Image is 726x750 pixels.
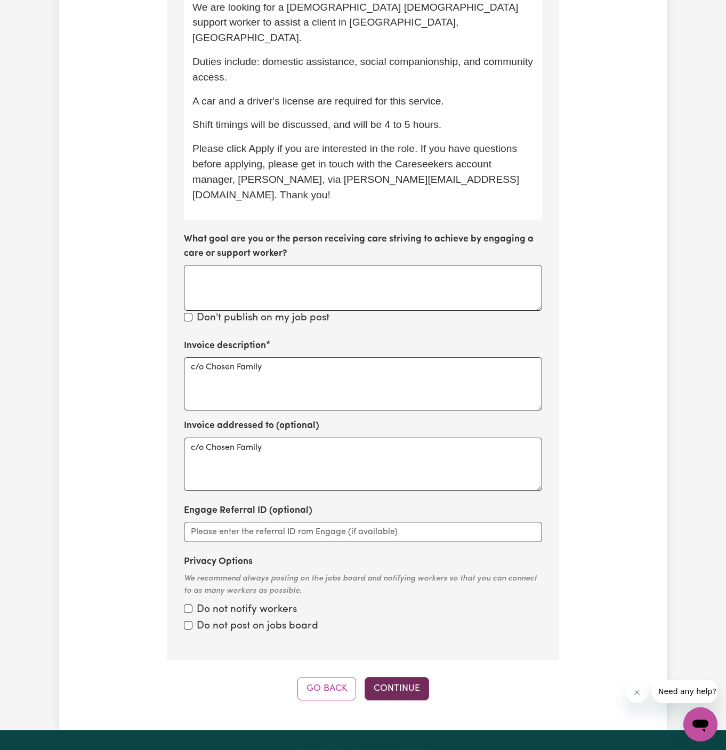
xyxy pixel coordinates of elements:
[184,504,312,518] label: Engage Referral ID (optional)
[192,143,520,200] span: Please click Apply if you are interested in the role. If you have questions before applying, plea...
[192,56,536,83] span: Duties include: domestic assistance, social companionship, and community access.
[683,707,717,741] iframe: Button to launch messaging window
[197,602,297,618] label: Do not notify workers
[184,522,542,542] input: Please enter the referral ID rom Engage (if available)
[297,677,356,700] button: Go Back
[197,311,329,326] label: Don't publish on my job post
[184,339,266,353] label: Invoice description
[184,438,542,491] textarea: c/o Chosen Family
[197,619,318,634] label: Do not post on jobs board
[192,119,441,130] span: Shift timings will be discussed, and will be 4 to 5 hours.
[626,682,648,703] iframe: Close message
[184,573,542,597] div: We recommend always posting on the jobs board and notifying workers so that you can connect to as...
[365,677,429,700] button: Continue
[184,555,253,569] label: Privacy Options
[184,419,319,433] label: Invoice addressed to (optional)
[184,357,542,410] textarea: c/o Chosen Family
[184,232,542,261] label: What goal are you or the person receiving care striving to achieve by engaging a care or support ...
[192,95,444,107] span: A car and a driver's license are required for this service.
[192,2,521,44] span: We are looking for a [DEMOGRAPHIC_DATA] [DEMOGRAPHIC_DATA] support worker to assist a client in [...
[652,680,717,703] iframe: Message from company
